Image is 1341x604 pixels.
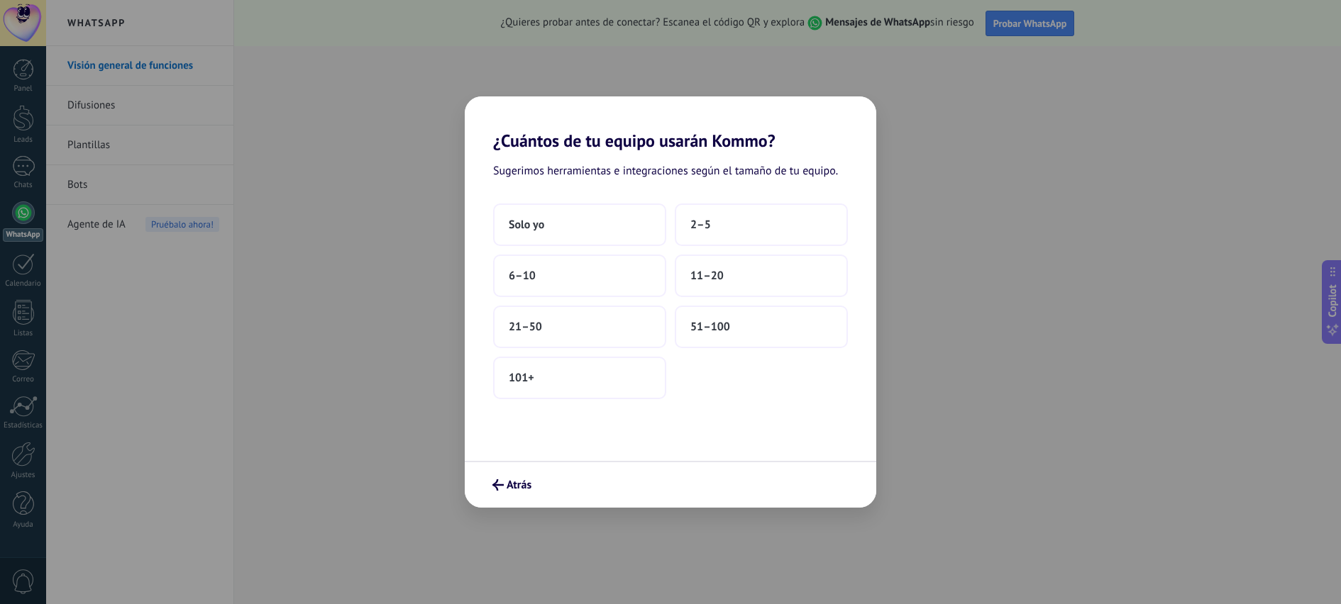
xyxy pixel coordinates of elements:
[690,218,711,232] span: 2–5
[675,306,848,348] button: 51–100
[493,203,666,246] button: Solo yo
[509,320,542,334] span: 21–50
[493,162,838,181] span: Sugerimos herramientas e integraciones según el tamaño de tu equipo.
[509,218,544,232] span: Solo yo
[507,480,531,490] span: Atrás
[509,371,534,385] span: 101+
[675,203,848,246] button: 2–5
[493,357,666,399] button: 101+
[509,269,536,283] span: 6–10
[486,473,538,497] button: Atrás
[690,269,724,283] span: 11–20
[690,320,730,334] span: 51–100
[493,255,666,297] button: 6–10
[493,306,666,348] button: 21–50
[675,255,848,297] button: 11–20
[465,96,876,151] h2: ¿Cuántos de tu equipo usarán Kommo?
